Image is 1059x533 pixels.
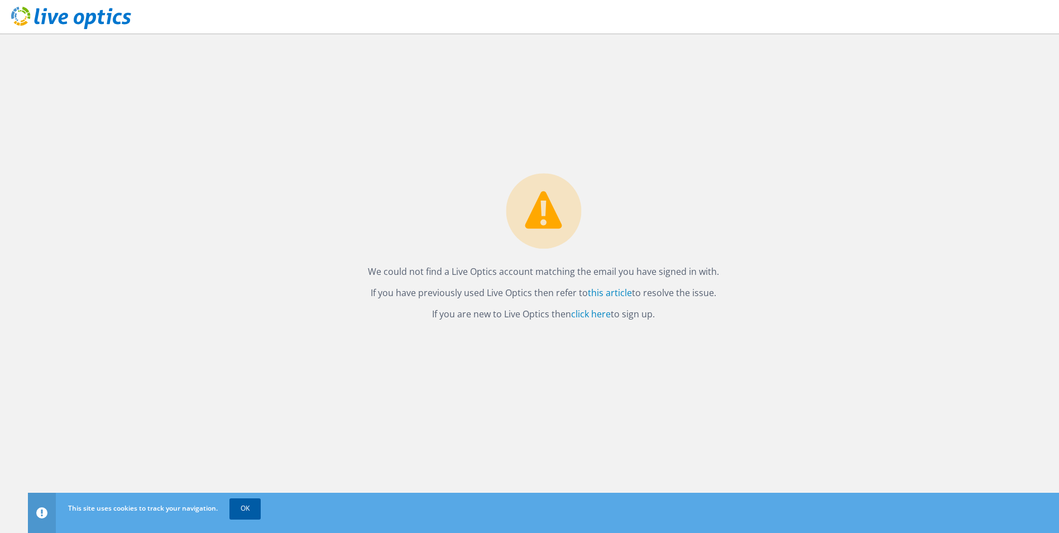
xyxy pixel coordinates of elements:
[368,285,719,301] p: If you have previously used Live Optics then refer to to resolve the issue.
[68,503,218,513] span: This site uses cookies to track your navigation.
[229,498,261,518] a: OK
[588,287,632,299] a: this article
[571,308,611,320] a: click here
[368,306,719,322] p: If you are new to Live Optics then to sign up.
[368,264,719,279] p: We could not find a Live Optics account matching the email you have signed in with.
